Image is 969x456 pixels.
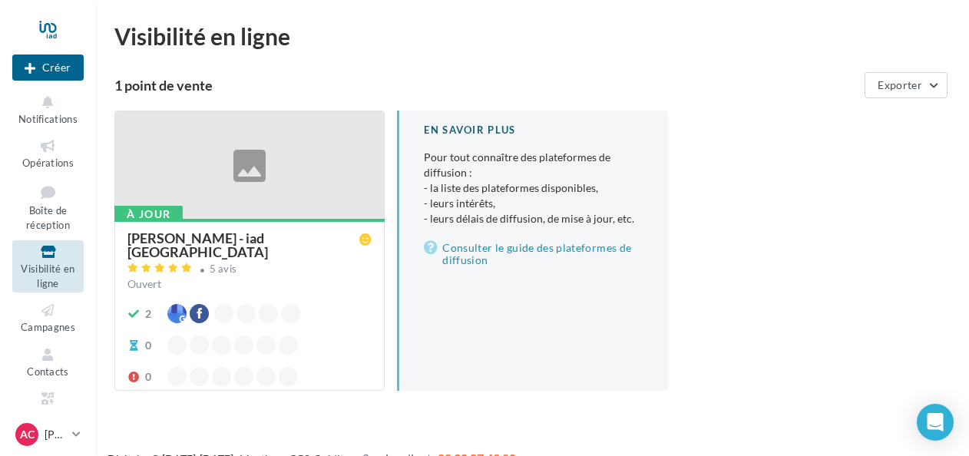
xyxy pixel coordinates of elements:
p: [PERSON_NAME] [45,427,66,442]
a: 5 avis [127,261,372,279]
span: Boîte de réception [26,204,70,231]
a: Boîte de réception [12,179,84,235]
a: Campagnes [12,299,84,336]
div: 1 point de vente [114,78,858,92]
a: AC [PERSON_NAME] [12,420,84,449]
div: À jour [114,206,183,223]
a: Consulter le guide des plateformes de diffusion [424,239,643,269]
span: Campagnes [21,321,75,333]
li: - la liste des plateformes disponibles, [424,180,643,196]
div: Visibilité en ligne [114,25,951,48]
div: Open Intercom Messenger [917,404,954,441]
span: Ouvert [127,277,161,290]
a: Visibilité en ligne [12,240,84,292]
span: Opérations [22,157,74,169]
span: AC [20,427,35,442]
div: 2 [145,306,151,322]
a: Opérations [12,134,84,172]
div: 0 [145,338,151,353]
li: - leurs intérêts, [424,196,643,211]
div: 5 avis [210,264,237,274]
button: Notifications [12,91,84,128]
a: Médiathèque [12,387,84,425]
span: Exporter [878,78,922,91]
span: Visibilité en ligne [21,263,74,289]
div: En savoir plus [424,123,643,137]
span: Notifications [18,113,78,125]
span: Contacts [27,365,69,378]
div: Nouvelle campagne [12,55,84,81]
div: 0 [145,369,151,385]
button: Exporter [865,72,948,98]
div: [PERSON_NAME] - iad [GEOGRAPHIC_DATA] [127,231,359,259]
a: Contacts [12,343,84,381]
li: - leurs délais de diffusion, de mise à jour, etc. [424,211,643,226]
p: Pour tout connaître des plateformes de diffusion : [424,150,643,226]
button: Créer [12,55,84,81]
